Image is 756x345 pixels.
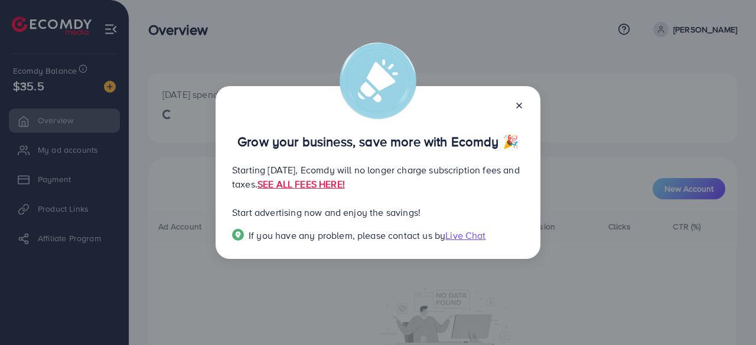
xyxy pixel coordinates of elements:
a: SEE ALL FEES HERE! [258,178,345,190]
p: Grow your business, save more with Ecomdy 🎉 [232,134,524,149]
p: Starting [DATE], Ecomdy will no longer charge subscription fees and taxes. [232,163,524,191]
span: Live Chat [445,229,485,242]
span: If you have any problem, please contact us by [249,229,445,242]
img: Popup guide [232,229,244,241]
img: alert [340,42,416,119]
p: Start advertising now and enjoy the savings! [232,205,524,219]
